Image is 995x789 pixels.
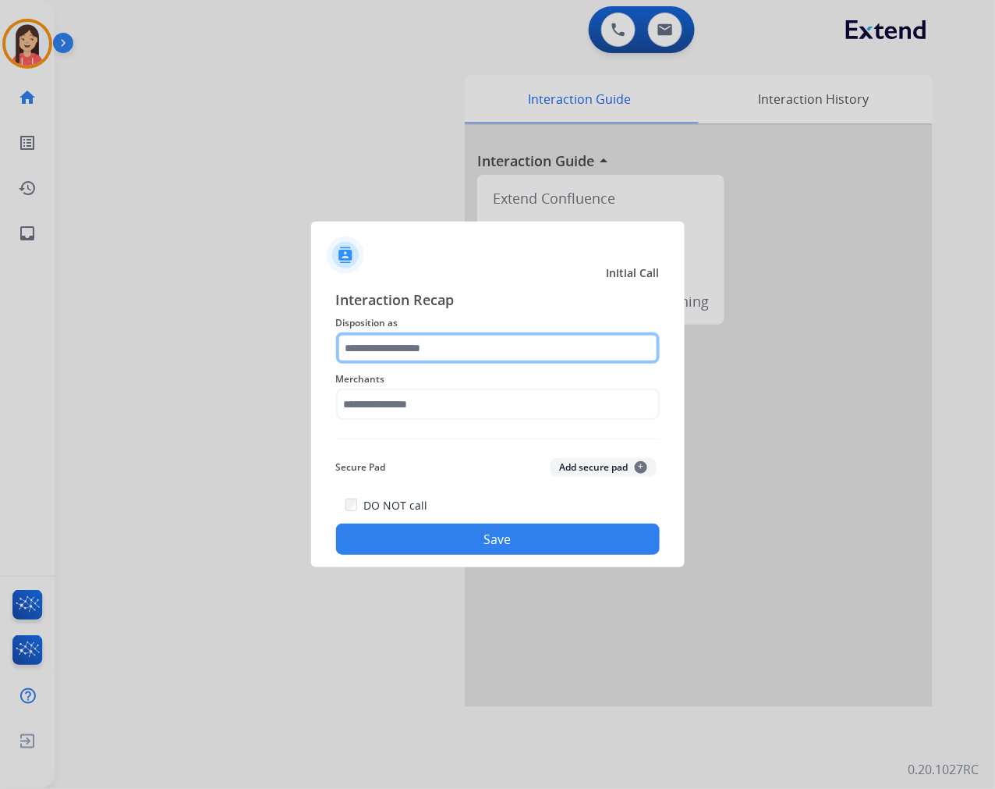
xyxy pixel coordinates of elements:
[336,524,660,555] button: Save
[363,498,427,514] label: DO NOT call
[607,265,660,281] span: Initial Call
[336,289,660,314] span: Interaction Recap
[336,370,660,389] span: Merchants
[327,236,364,274] img: contactIcon
[336,314,660,332] span: Disposition as
[551,458,657,477] button: Add secure pad+
[336,458,386,477] span: Secure Pad
[635,461,647,474] span: +
[336,439,660,439] img: contact-recap-line.svg
[908,761,979,780] p: 0.20.1027RC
